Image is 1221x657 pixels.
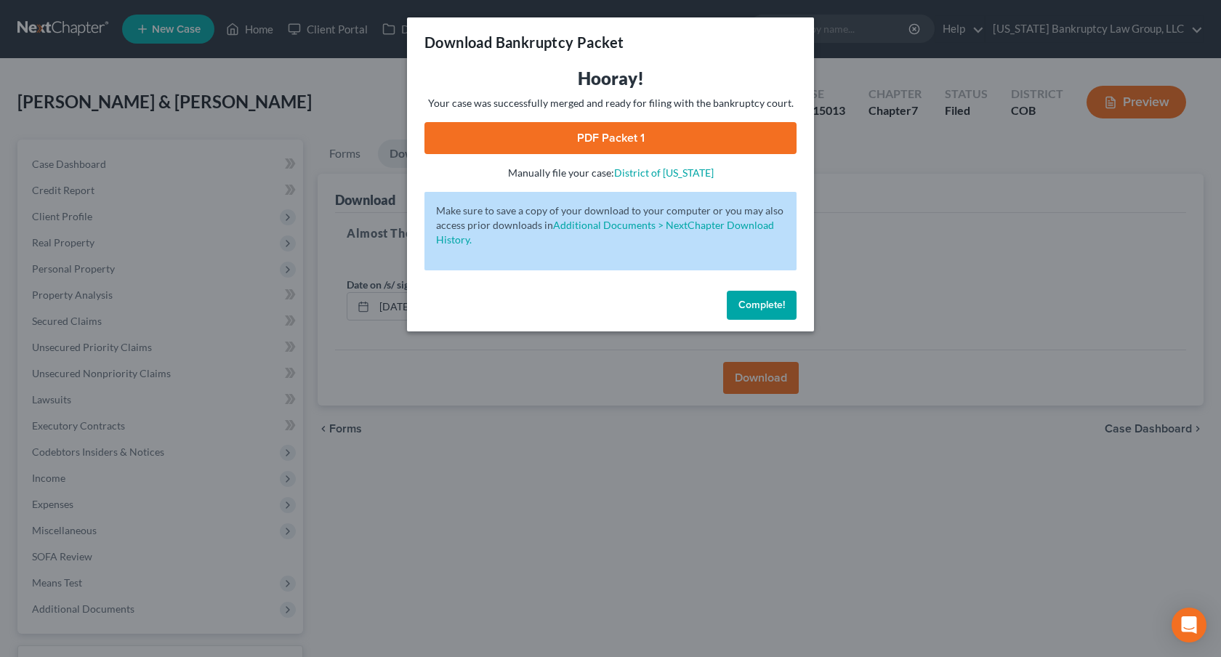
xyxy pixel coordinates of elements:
[1172,608,1206,642] div: Open Intercom Messenger
[436,219,774,246] a: Additional Documents > NextChapter Download History.
[424,166,797,180] p: Manually file your case:
[424,32,624,52] h3: Download Bankruptcy Packet
[738,299,785,311] span: Complete!
[614,166,714,179] a: District of [US_STATE]
[424,67,797,90] h3: Hooray!
[424,96,797,110] p: Your case was successfully merged and ready for filing with the bankruptcy court.
[727,291,797,320] button: Complete!
[436,203,785,247] p: Make sure to save a copy of your download to your computer or you may also access prior downloads in
[424,122,797,154] a: PDF Packet 1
